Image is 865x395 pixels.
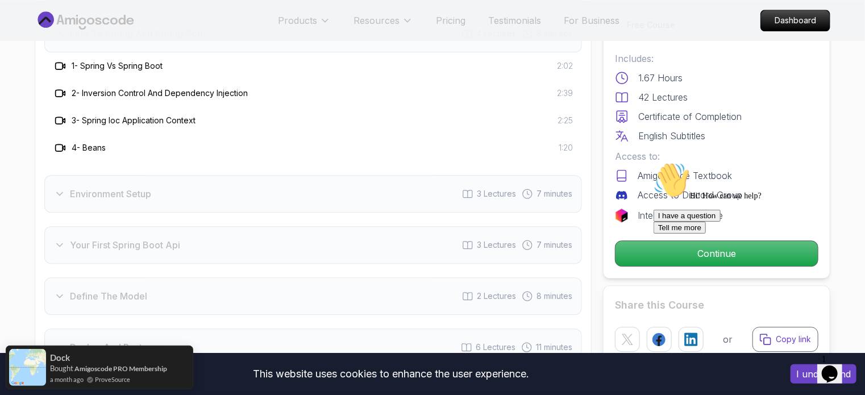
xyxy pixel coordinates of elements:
[638,209,723,222] p: IntelliJ IDEA Ultimate
[536,342,572,353] span: 11 minutes
[9,349,46,386] img: provesource social proof notification image
[436,14,465,27] a: Pricing
[278,14,317,27] p: Products
[638,129,705,143] p: English Subtitles
[638,71,683,85] p: 1.67 Hours
[5,52,72,64] button: I have a question
[564,14,619,27] a: For Business
[70,238,180,252] h3: Your First Spring Boot Api
[5,34,113,43] span: Hi! How can we help?
[354,14,413,36] button: Resources
[50,353,70,363] span: Dock
[615,297,818,313] h2: Share this Course
[5,5,209,76] div: 👋Hi! How can we help?I have a questionTell me more
[559,142,573,153] span: 1:20
[537,290,572,302] span: 8 minutes
[5,5,41,41] img: :wave:
[95,375,130,384] a: ProveSource
[649,157,854,344] iframe: chat widget
[5,64,57,76] button: Tell me more
[761,10,830,31] p: Dashboard
[70,289,147,303] h3: Define The Model
[72,88,248,99] h3: 2 - Inversion Control And Dependency Injection
[615,149,818,163] p: Access to:
[44,277,582,315] button: Define The Model2 Lectures 8 minutes
[638,169,732,182] p: AmigosCode Textbook
[615,52,818,65] p: Includes:
[537,239,572,251] span: 7 minutes
[557,60,573,72] span: 2:02
[44,329,582,366] button: Docker And Postgres6 Lectures 11 minutes
[488,14,541,27] a: Testimonials
[557,88,573,99] span: 2:39
[477,290,516,302] span: 2 Lectures
[278,14,331,36] button: Products
[817,350,854,384] iframe: chat widget
[50,364,73,373] span: Bought
[72,142,106,153] h3: 4 - Beans
[615,209,629,222] img: jetbrains logo
[72,60,163,72] h3: 1 - Spring Vs Spring Boot
[537,188,572,199] span: 7 minutes
[476,342,515,353] span: 6 Lectures
[72,115,196,126] h3: 3 - Spring Ioc Application Context
[44,175,582,213] button: Environment Setup3 Lectures 7 minutes
[638,110,742,123] p: Certificate of Completion
[50,375,84,384] span: a month ago
[44,226,582,264] button: Your First Spring Boot Api3 Lectures 7 minutes
[70,340,161,354] h3: Docker And Postgres
[615,240,818,267] button: Continue
[477,188,516,199] span: 3 Lectures
[354,14,400,27] p: Resources
[74,364,167,373] a: Amigoscode PRO Membership
[558,115,573,126] span: 2:25
[477,239,516,251] span: 3 Lectures
[638,188,742,202] p: Access to Discord Group
[616,241,818,266] p: Continue
[70,187,151,201] h3: Environment Setup
[791,364,856,384] button: Accept cookies
[9,361,773,386] div: This website uses cookies to enhance the user experience.
[638,90,688,104] p: 42 Lectures
[760,10,830,31] a: Dashboard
